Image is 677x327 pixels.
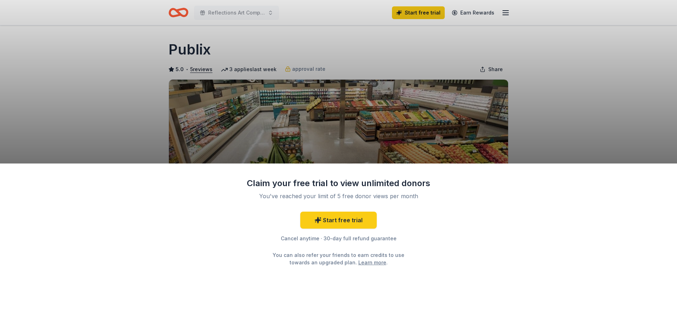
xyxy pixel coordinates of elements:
a: Learn more [358,259,386,266]
div: Cancel anytime · 30-day full refund guarantee [246,234,431,243]
a: Start free trial [300,212,377,229]
div: You can also refer your friends to earn credits to use towards an upgraded plan. . [266,251,411,266]
div: You've reached your limit of 5 free donor views per month [255,192,422,200]
div: Claim your free trial to view unlimited donors [246,178,431,189]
